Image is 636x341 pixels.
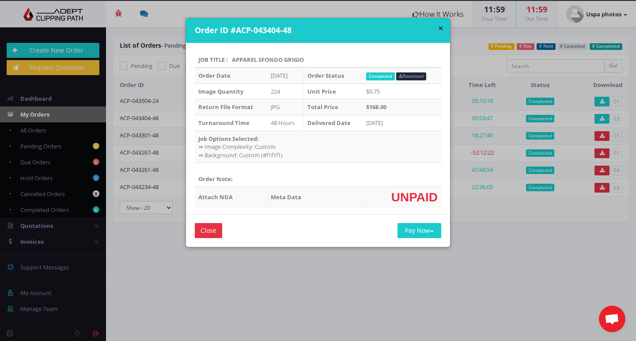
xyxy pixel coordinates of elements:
[271,87,280,95] span: 224
[195,223,222,238] input: Close
[366,72,395,80] span: Completed
[307,72,344,80] strong: Order Status
[396,72,427,80] a: Download
[198,87,243,95] strong: Image Quantity
[366,103,386,111] strong: $168.00
[438,24,443,33] button: ×
[267,99,303,115] td: JPG
[198,72,231,80] strong: Order Date
[195,52,441,68] th: Job Title : apparel sfondo grigio
[198,175,233,183] strong: Order Note:
[267,115,303,131] td: 48 Hours
[363,83,441,99] td: $0.75
[271,193,301,201] strong: Meta Data
[599,306,625,332] div: Aprire la chat
[307,119,351,127] strong: Delivered Date
[307,87,336,95] strong: Unit Price
[195,25,443,36] h4: Order ID #ACP-043404-48
[307,103,338,111] strong: Total Price
[198,103,253,111] strong: Return File Format
[198,193,233,201] strong: Attach NDA
[198,135,259,143] strong: Job Options Selected:
[195,131,441,163] td: ⇛ Image Complexity: Custom ⇛ Background: Custom (#f1f1f1)
[391,190,438,204] span: UNPAID
[397,223,441,238] button: Pay Now
[198,119,250,127] strong: Turnaround Time
[363,115,441,131] td: [DATE]
[267,68,303,83] td: [DATE]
